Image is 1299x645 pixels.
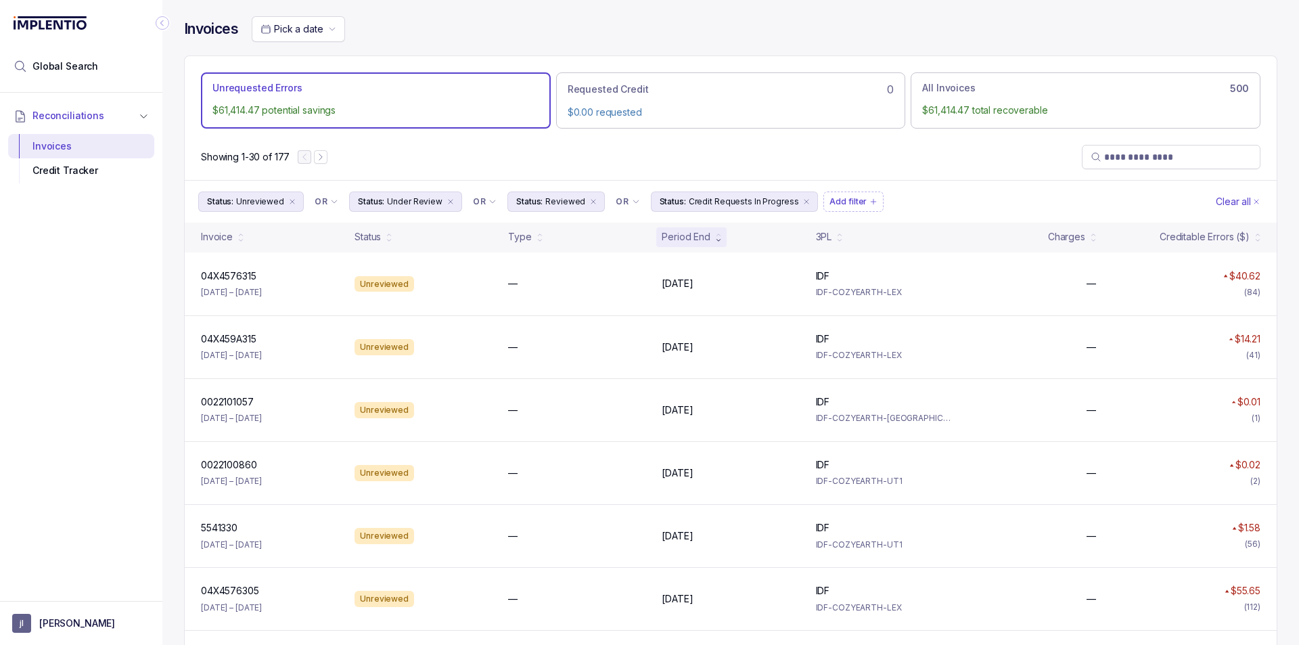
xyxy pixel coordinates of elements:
[309,192,344,211] button: Filter Chip Connector undefined
[1246,349,1260,362] div: (41)
[201,332,256,346] p: 04X459A315
[1048,230,1085,244] div: Charges
[662,592,693,606] p: [DATE]
[508,403,518,417] p: —
[207,195,233,208] p: Status:
[568,83,649,96] p: Requested Credit
[616,196,629,207] p: OR
[816,230,832,244] div: 3PL
[19,134,143,158] div: Invoices
[1229,464,1233,467] img: red pointer upwards
[651,192,819,212] button: Filter Chip Credit Requests In Progress
[662,340,693,354] p: [DATE]
[201,458,257,472] p: 0022100860
[816,412,953,425] p: IDF-COZYEARTH-[GEOGRAPHIC_DATA]
[1231,584,1260,598] p: $55.65
[568,81,894,97] div: 0
[349,192,462,212] li: Filter Chip Under Review
[8,131,154,186] div: Reconciliations
[816,458,830,472] p: IDF
[1087,277,1096,290] p: —
[201,150,290,164] p: Showing 1-30 of 177
[287,196,298,207] div: remove content
[588,196,599,207] div: remove content
[355,528,414,544] div: Unreviewed
[660,195,686,208] p: Status:
[32,60,98,73] span: Global Search
[1235,332,1260,346] p: $14.21
[201,150,290,164] div: Remaining page entries
[1244,286,1260,299] div: (84)
[198,192,304,212] button: Filter Chip Unreviewed
[508,466,518,480] p: —
[1213,192,1263,212] button: Clear Filters
[616,196,639,207] li: Filter Chip Connector undefined
[19,158,143,183] div: Credit Tracker
[568,106,894,119] p: $0.00 requested
[1223,274,1227,277] img: red pointer upwards
[314,150,327,164] button: Next Page
[32,109,104,123] span: Reconciliations
[1087,466,1096,480] p: —
[1250,474,1260,488] div: (2)
[198,192,1213,212] ul: Filter Group
[816,269,830,283] p: IDF
[473,196,486,207] p: OR
[387,195,442,208] p: Under Review
[201,474,262,488] p: [DATE] – [DATE]
[12,614,31,633] span: User initials
[468,192,502,211] button: Filter Chip Connector undefined
[816,538,953,552] p: IDF-COZYEARTH-UT1
[801,196,812,207] div: remove content
[662,277,693,290] p: [DATE]
[508,230,531,244] div: Type
[355,230,381,244] div: Status
[355,276,414,292] div: Unreviewed
[508,277,518,290] p: —
[1160,230,1250,244] div: Creditable Errors ($)
[662,466,693,480] p: [DATE]
[315,196,327,207] p: OR
[1245,537,1260,551] div: (56)
[1087,403,1096,417] p: —
[315,196,338,207] li: Filter Chip Connector undefined
[1087,592,1096,606] p: —
[274,23,323,35] span: Pick a date
[1237,395,1260,409] p: $0.01
[823,192,884,212] button: Filter Chip Add filter
[816,332,830,346] p: IDF
[922,104,1249,117] p: $61,414.47 total recoverable
[1229,269,1260,283] p: $40.62
[1087,529,1096,543] p: —
[1216,195,1251,208] p: Clear all
[201,286,262,299] p: [DATE] – [DATE]
[508,592,518,606] p: —
[201,395,254,409] p: 0022101057
[816,584,830,598] p: IDF
[610,192,645,211] button: Filter Chip Connector undefined
[1230,83,1249,94] h6: 500
[39,617,115,630] p: [PERSON_NAME]
[12,614,150,633] button: User initials[PERSON_NAME]
[662,230,710,244] div: Period End
[662,403,693,417] p: [DATE]
[252,16,345,42] button: Date Range Picker
[816,286,953,299] p: IDF-COZYEARTH-LEX
[516,195,543,208] p: Status:
[212,81,302,95] p: Unrequested Errors
[1087,340,1096,354] p: —
[201,521,237,535] p: 5541330
[355,591,414,607] div: Unreviewed
[154,15,170,31] div: Collapse Icon
[1235,458,1260,472] p: $0.02
[8,101,154,131] button: Reconciliations
[922,81,975,95] p: All Invoices
[355,339,414,355] div: Unreviewed
[662,529,693,543] p: [DATE]
[260,22,323,36] search: Date Range Picker
[1244,600,1260,614] div: (112)
[816,474,953,488] p: IDF-COZYEARTH-UT1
